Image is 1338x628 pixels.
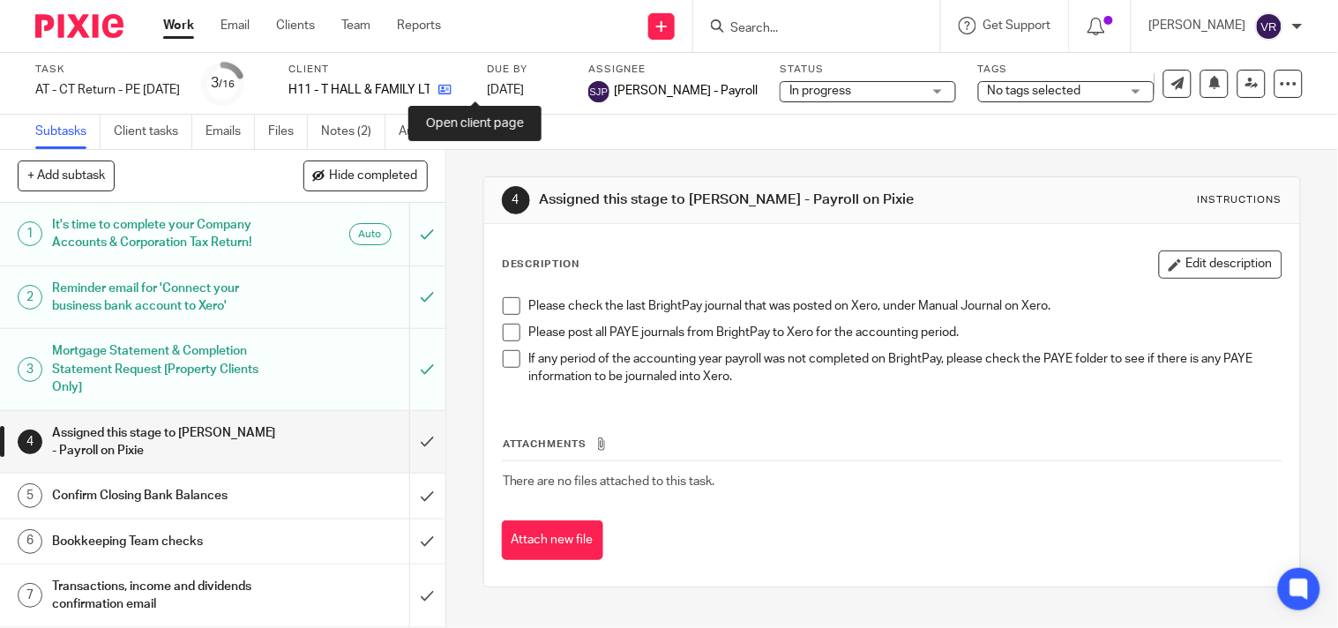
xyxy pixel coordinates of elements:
div: 2 [18,285,42,310]
h1: Assigned this stage to [PERSON_NAME] - Payroll on Pixie [539,191,930,209]
div: Instructions [1198,193,1282,207]
span: Get Support [983,19,1051,32]
div: 1 [18,221,42,246]
p: If any period of the accounting year payroll was not completed on BrightPay, please check the PAY... [529,350,1282,386]
div: AT - CT Return - PE 31-08-2025 [35,81,180,99]
span: Attachments [503,439,587,449]
p: [PERSON_NAME] [1149,17,1246,34]
h1: Confirm Closing Bank Balances [52,482,279,509]
h1: It's time to complete your Company Accounts & Corporation Tax Return! [52,212,279,257]
div: 4 [18,430,42,454]
button: Hide completed [303,161,428,191]
img: svg%3E [1255,12,1283,41]
h1: Assigned this stage to [PERSON_NAME] - Payroll on Pixie [52,420,279,465]
a: Clients [276,17,315,34]
div: 4 [502,186,530,214]
p: H11 - T HALL & FAMILY LTD [288,81,430,99]
a: Client tasks [114,115,192,149]
p: Please post all PAYE journals from BrightPay to Xero for the accounting period. [529,324,1282,341]
img: Pixie [35,14,123,38]
span: No tags selected [988,85,1081,97]
span: [DATE] [487,84,524,96]
h1: Bookkeeping Team checks [52,528,279,555]
p: Description [502,258,580,272]
a: Subtasks [35,115,101,149]
a: Work [163,17,194,34]
div: 6 [18,529,42,554]
button: + Add subtask [18,161,115,191]
h1: Reminder email for 'Connect your business bank account to Xero' [52,275,279,320]
div: 3 [18,357,42,382]
span: Hide completed [330,169,418,183]
div: 3 [212,73,235,93]
span: [PERSON_NAME] - Payroll [614,82,758,100]
h1: Transactions, income and dividends confirmation email [52,573,279,618]
label: Task [35,63,180,77]
a: Audit logs [399,115,467,149]
button: Edit description [1159,250,1282,279]
a: Team [341,17,370,34]
label: Assignee [588,63,758,77]
input: Search [729,21,887,37]
a: Reports [397,17,441,34]
a: Files [268,115,308,149]
button: Attach new file [502,520,603,560]
img: svg%3E [588,81,609,102]
div: 7 [18,583,42,608]
label: Due by [487,63,566,77]
label: Tags [978,63,1155,77]
span: There are no files attached to this task. [503,475,715,488]
p: Please check the last BrightPay journal that was posted on Xero, under Manual Journal on Xero. [529,297,1282,315]
a: Notes (2) [321,115,385,149]
label: Status [780,63,956,77]
div: AT - CT Return - PE [DATE] [35,81,180,99]
a: Emails [206,115,255,149]
h1: Mortgage Statement & Completion Statement Request [Property Clients Only] [52,338,279,400]
div: 5 [18,483,42,508]
a: Email [221,17,250,34]
small: /16 [220,79,235,89]
label: Client [288,63,465,77]
span: In progress [789,85,851,97]
div: Auto [349,223,392,245]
